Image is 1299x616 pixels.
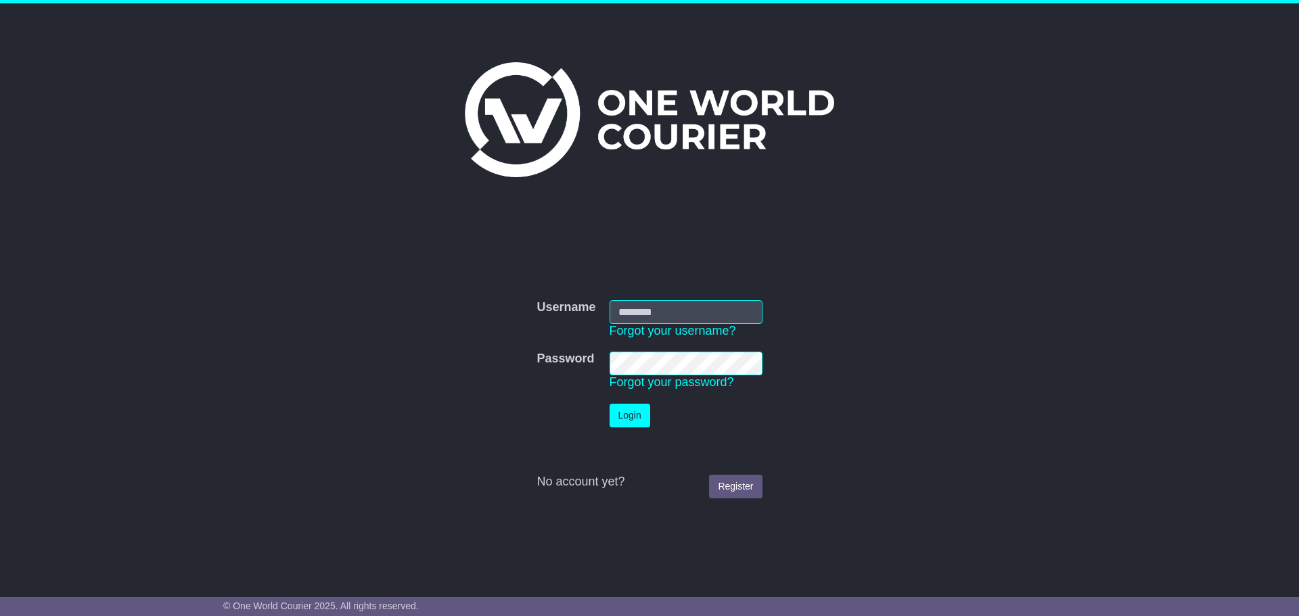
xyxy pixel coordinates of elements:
span: © One World Courier 2025. All rights reserved. [223,600,419,611]
label: Password [537,352,594,366]
button: Login [610,404,650,427]
a: Forgot your username? [610,324,736,337]
a: Forgot your password? [610,375,734,389]
div: No account yet? [537,475,762,490]
a: Register [709,475,762,498]
label: Username [537,300,595,315]
img: One World [465,62,834,177]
